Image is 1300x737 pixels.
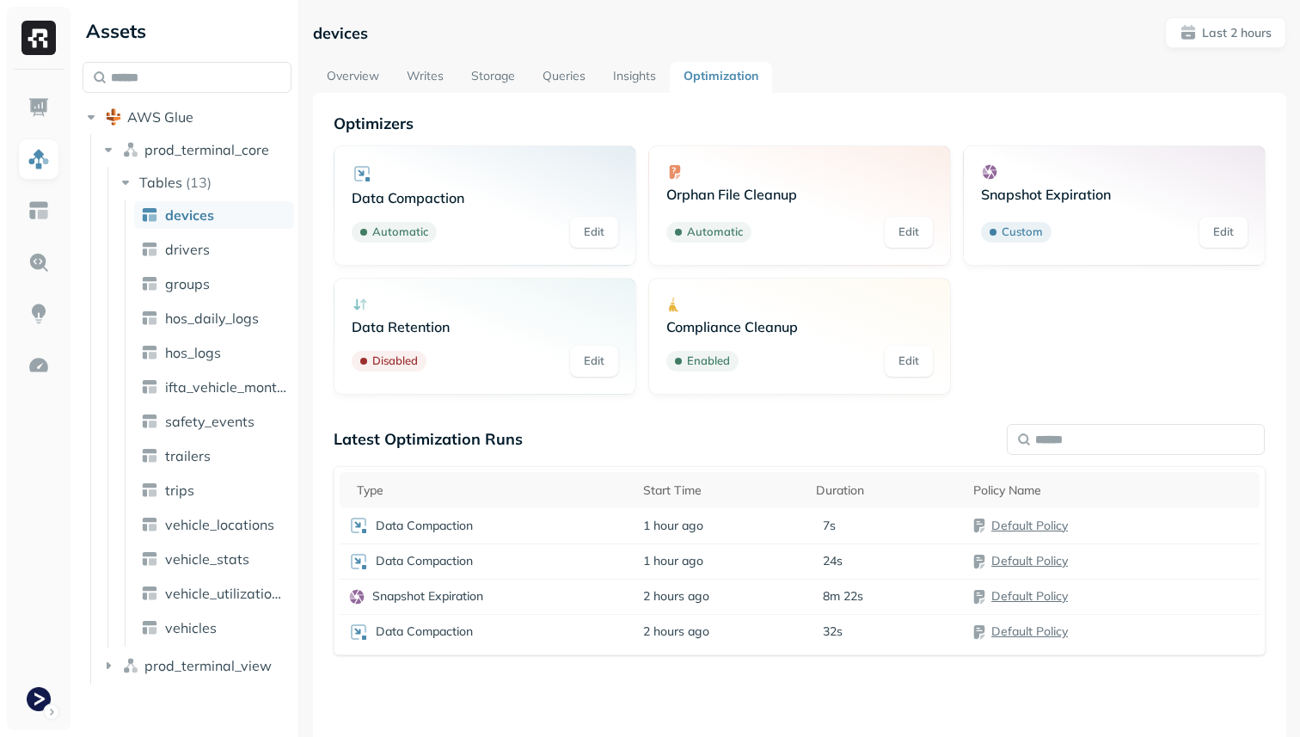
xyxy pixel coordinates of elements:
a: safety_events [134,408,294,435]
a: ifta_vehicle_months [134,373,294,401]
img: table [141,585,158,602]
a: Edit [885,346,933,377]
span: 1 hour ago [643,518,703,534]
img: table [141,413,158,430]
span: ifta_vehicle_months [165,378,287,396]
img: table [141,241,158,258]
a: devices [134,201,294,229]
span: drivers [165,241,210,258]
img: Asset Explorer [28,200,50,222]
p: Latest Optimization Runs [334,429,523,449]
img: Ryft [21,21,56,55]
p: Snapshot Expiration [981,186,1248,203]
div: Policy Name [973,482,1251,499]
img: table [141,550,158,568]
a: Default Policy [991,623,1068,639]
img: table [141,516,158,533]
p: Custom [1002,224,1043,241]
span: hos_logs [165,344,221,361]
a: trailers [134,442,294,470]
p: 7s [823,518,836,534]
span: trips [165,482,194,499]
p: Data Retention [352,318,618,335]
span: vehicles [165,619,217,636]
p: Enabled [687,353,730,370]
img: Optimization [28,354,50,377]
span: groups [165,275,210,292]
p: 24s [823,553,843,569]
a: hos_daily_logs [134,304,294,332]
p: Data Compaction [376,553,473,569]
span: safety_events [165,413,254,430]
img: namespace [122,141,139,158]
a: Default Policy [991,553,1068,568]
a: Insights [599,62,670,93]
p: Automatic [372,224,428,241]
a: Storage [457,62,529,93]
a: vehicle_locations [134,511,294,538]
img: table [141,344,158,361]
span: Tables [139,174,182,191]
a: vehicle_stats [134,545,294,573]
p: Data Compaction [376,518,473,534]
div: Duration [816,482,956,499]
p: Optimizers [334,114,1266,133]
div: Assets [83,17,291,45]
a: Edit [570,346,618,377]
p: Automatic [687,224,743,241]
span: 2 hours ago [643,588,709,605]
a: Edit [1199,217,1248,248]
span: vehicle_locations [165,516,274,533]
a: Writes [393,62,457,93]
img: Dashboard [28,96,50,119]
a: Default Policy [991,518,1068,533]
p: Last 2 hours [1202,25,1272,41]
a: hos_logs [134,339,294,366]
img: table [141,447,158,464]
p: 8m 22s [823,588,863,605]
span: hos_daily_logs [165,310,259,327]
p: Data Compaction [376,623,473,640]
p: Snapshot Expiration [372,588,483,605]
a: drivers [134,236,294,263]
p: Orphan File Cleanup [666,186,933,203]
img: Query Explorer [28,251,50,273]
span: vehicle_stats [165,550,249,568]
p: devices [313,23,368,43]
p: Data Compaction [352,189,618,206]
span: 2 hours ago [643,623,709,640]
img: Assets [28,148,50,170]
a: Optimization [670,62,772,93]
span: 1 hour ago [643,553,703,569]
p: 32s [823,623,843,640]
button: AWS Glue [83,103,291,131]
a: vehicles [134,614,294,642]
div: Type [357,482,626,499]
img: Terminal [27,687,51,711]
a: Queries [529,62,599,93]
button: Last 2 hours [1165,17,1286,48]
img: table [141,310,158,327]
span: prod_terminal_view [144,657,272,674]
img: namespace [122,657,139,674]
img: Insights [28,303,50,325]
img: table [141,619,158,636]
button: prod_terminal_core [100,136,292,163]
img: table [141,482,158,499]
p: Disabled [372,353,418,370]
a: groups [134,270,294,298]
img: table [141,206,158,224]
p: Compliance Cleanup [666,318,933,335]
a: Edit [570,217,618,248]
div: Start Time [643,482,799,499]
span: AWS Glue [127,108,193,126]
a: Overview [313,62,393,93]
button: prod_terminal_view [100,652,292,679]
a: trips [134,476,294,504]
a: vehicle_utilization_day [134,580,294,607]
img: table [141,275,158,292]
span: vehicle_utilization_day [165,585,287,602]
a: Edit [885,217,933,248]
p: ( 13 ) [186,174,212,191]
span: devices [165,206,214,224]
